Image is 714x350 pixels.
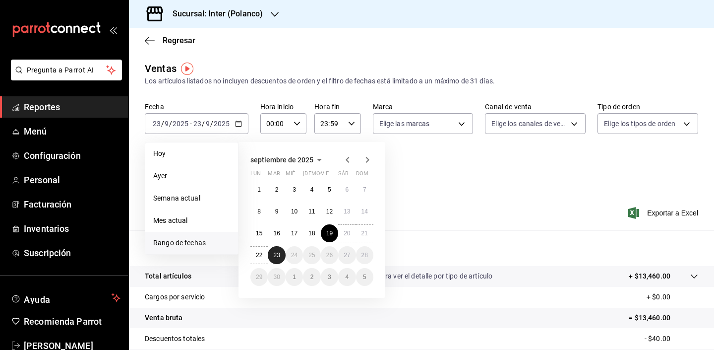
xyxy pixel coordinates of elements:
abbr: 21 de septiembre de 2025 [361,230,368,237]
button: 7 de septiembre de 2025 [356,181,373,199]
button: 12 de septiembre de 2025 [321,203,338,220]
abbr: 3 de octubre de 2025 [328,274,331,280]
span: Ayuda [24,292,108,304]
abbr: 10 de septiembre de 2025 [291,208,297,215]
abbr: domingo [356,170,368,181]
span: Facturación [24,198,120,211]
img: Tooltip marker [181,63,193,75]
input: -- [205,120,210,128]
button: septiembre de 2025 [250,154,325,166]
button: 6 de septiembre de 2025 [338,181,356,199]
button: 2 de octubre de 2025 [303,268,320,286]
abbr: 29 de septiembre de 2025 [256,274,262,280]
button: 3 de octubre de 2025 [321,268,338,286]
abbr: 2 de septiembre de 2025 [275,186,279,193]
button: 16 de septiembre de 2025 [268,224,285,242]
input: -- [164,120,169,128]
button: 5 de octubre de 2025 [356,268,373,286]
abbr: 23 de septiembre de 2025 [273,252,280,259]
span: Configuración [24,149,120,162]
abbr: 5 de septiembre de 2025 [328,186,331,193]
abbr: 24 de septiembre de 2025 [291,252,297,259]
abbr: 14 de septiembre de 2025 [361,208,368,215]
button: 14 de septiembre de 2025 [356,203,373,220]
p: Resumen [145,242,698,254]
p: Cargos por servicio [145,292,205,302]
span: Semana actual [153,193,230,204]
button: 21 de septiembre de 2025 [356,224,373,242]
abbr: 13 de septiembre de 2025 [344,208,350,215]
span: Regresar [163,36,195,45]
input: -- [152,120,161,128]
span: Suscripción [24,246,120,260]
label: Marca [373,103,474,110]
button: 30 de septiembre de 2025 [268,268,285,286]
span: Pregunta a Parrot AI [27,65,107,75]
button: 10 de septiembre de 2025 [286,203,303,220]
abbr: jueves [303,170,361,181]
input: -- [193,120,202,128]
input: ---- [213,120,230,128]
button: 22 de septiembre de 2025 [250,246,268,264]
span: Mes actual [153,215,230,226]
button: 18 de septiembre de 2025 [303,224,320,242]
button: 1 de septiembre de 2025 [250,181,268,199]
button: 9 de septiembre de 2025 [268,203,285,220]
button: 24 de septiembre de 2025 [286,246,303,264]
span: Reportes [24,100,120,114]
h3: Sucursal: Inter (Polanco) [165,8,263,20]
span: Elige las marcas [379,119,430,129]
label: Fecha [145,103,248,110]
abbr: 22 de septiembre de 2025 [256,252,262,259]
abbr: miércoles [286,170,295,181]
button: Regresar [145,36,195,45]
div: Los artículos listados no incluyen descuentos de orden y el filtro de fechas está limitado a un m... [145,76,698,86]
span: septiembre de 2025 [250,156,313,164]
abbr: 4 de septiembre de 2025 [310,186,314,193]
abbr: 1 de octubre de 2025 [293,274,296,280]
button: 17 de septiembre de 2025 [286,224,303,242]
abbr: martes [268,170,280,181]
span: Recomienda Parrot [24,315,120,328]
abbr: 12 de septiembre de 2025 [326,208,333,215]
div: Ventas [145,61,177,76]
button: 15 de septiembre de 2025 [250,224,268,242]
button: 3 de septiembre de 2025 [286,181,303,199]
button: 5 de septiembre de 2025 [321,181,338,199]
span: Rango de fechas [153,238,230,248]
span: Personal [24,173,120,187]
abbr: 30 de septiembre de 2025 [273,274,280,280]
span: Inventarios [24,222,120,235]
button: 28 de septiembre de 2025 [356,246,373,264]
abbr: 25 de septiembre de 2025 [308,252,315,259]
abbr: 8 de septiembre de 2025 [257,208,261,215]
button: open_drawer_menu [109,26,117,34]
span: / [202,120,205,128]
abbr: 11 de septiembre de 2025 [308,208,315,215]
abbr: 1 de septiembre de 2025 [257,186,261,193]
button: 25 de septiembre de 2025 [303,246,320,264]
abbr: 7 de septiembre de 2025 [363,186,366,193]
button: 20 de septiembre de 2025 [338,224,356,242]
button: Exportar a Excel [630,207,698,219]
abbr: 20 de septiembre de 2025 [344,230,350,237]
button: 1 de octubre de 2025 [286,268,303,286]
p: = $13,460.00 [629,313,698,323]
button: 29 de septiembre de 2025 [250,268,268,286]
span: Elige los canales de venta [491,119,567,129]
p: - $40.00 [645,334,698,344]
abbr: 19 de septiembre de 2025 [326,230,333,237]
button: 4 de septiembre de 2025 [303,181,320,199]
span: Elige los tipos de orden [604,119,675,129]
abbr: 16 de septiembre de 2025 [273,230,280,237]
abbr: 26 de septiembre de 2025 [326,252,333,259]
button: 27 de septiembre de 2025 [338,246,356,264]
p: Total artículos [145,271,191,281]
p: Venta bruta [145,313,182,323]
input: ---- [172,120,189,128]
p: Descuentos totales [145,334,205,344]
label: Hora inicio [260,103,306,110]
button: 19 de septiembre de 2025 [321,224,338,242]
span: Hoy [153,148,230,159]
